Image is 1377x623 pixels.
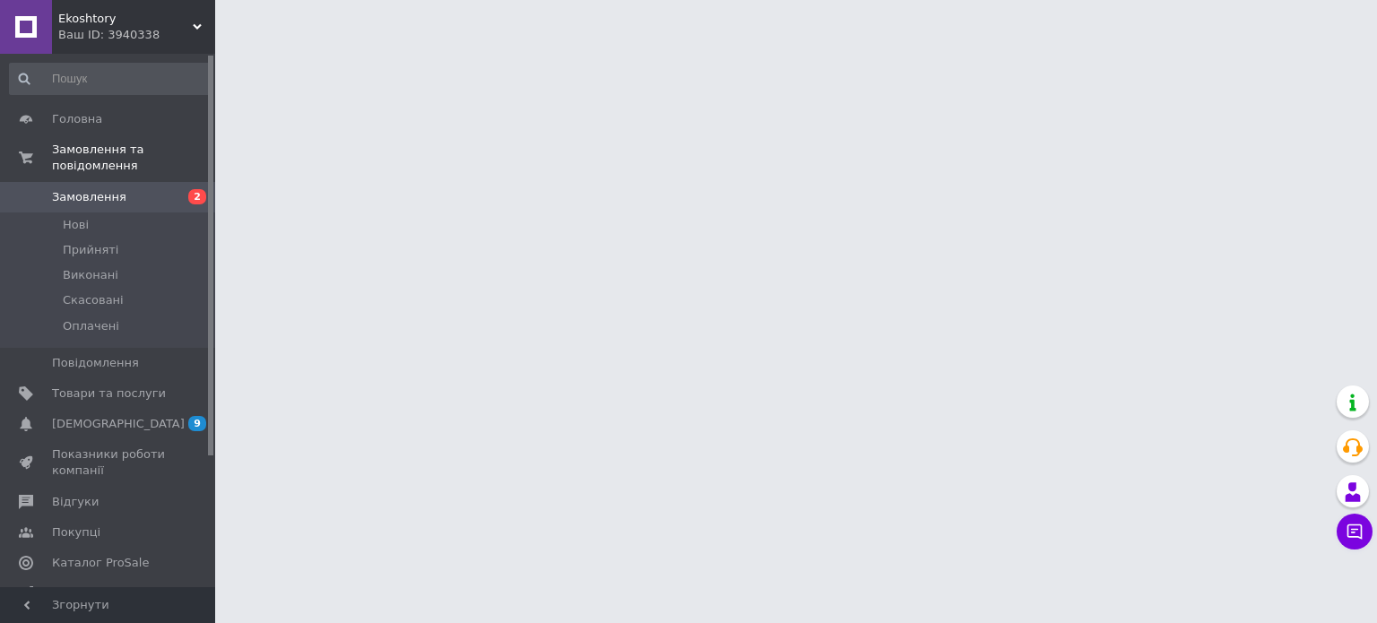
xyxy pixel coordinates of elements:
[52,111,102,127] span: Головна
[9,63,212,95] input: Пошук
[52,524,100,541] span: Покупці
[58,27,215,43] div: Ваш ID: 3940338
[52,355,139,371] span: Повідомлення
[52,494,99,510] span: Відгуки
[1337,514,1373,549] button: Чат з покупцем
[52,385,166,402] span: Товари та послуги
[188,416,206,431] span: 9
[52,142,215,174] span: Замовлення та повідомлення
[52,189,126,205] span: Замовлення
[63,292,124,308] span: Скасовані
[63,267,118,283] span: Виконані
[63,318,119,334] span: Оплачені
[63,217,89,233] span: Нові
[52,555,149,571] span: Каталог ProSale
[58,11,193,27] span: Ekoshtory
[63,242,118,258] span: Прийняті
[52,585,114,601] span: Аналітика
[52,416,185,432] span: [DEMOGRAPHIC_DATA]
[52,446,166,479] span: Показники роботи компанії
[188,189,206,204] span: 2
